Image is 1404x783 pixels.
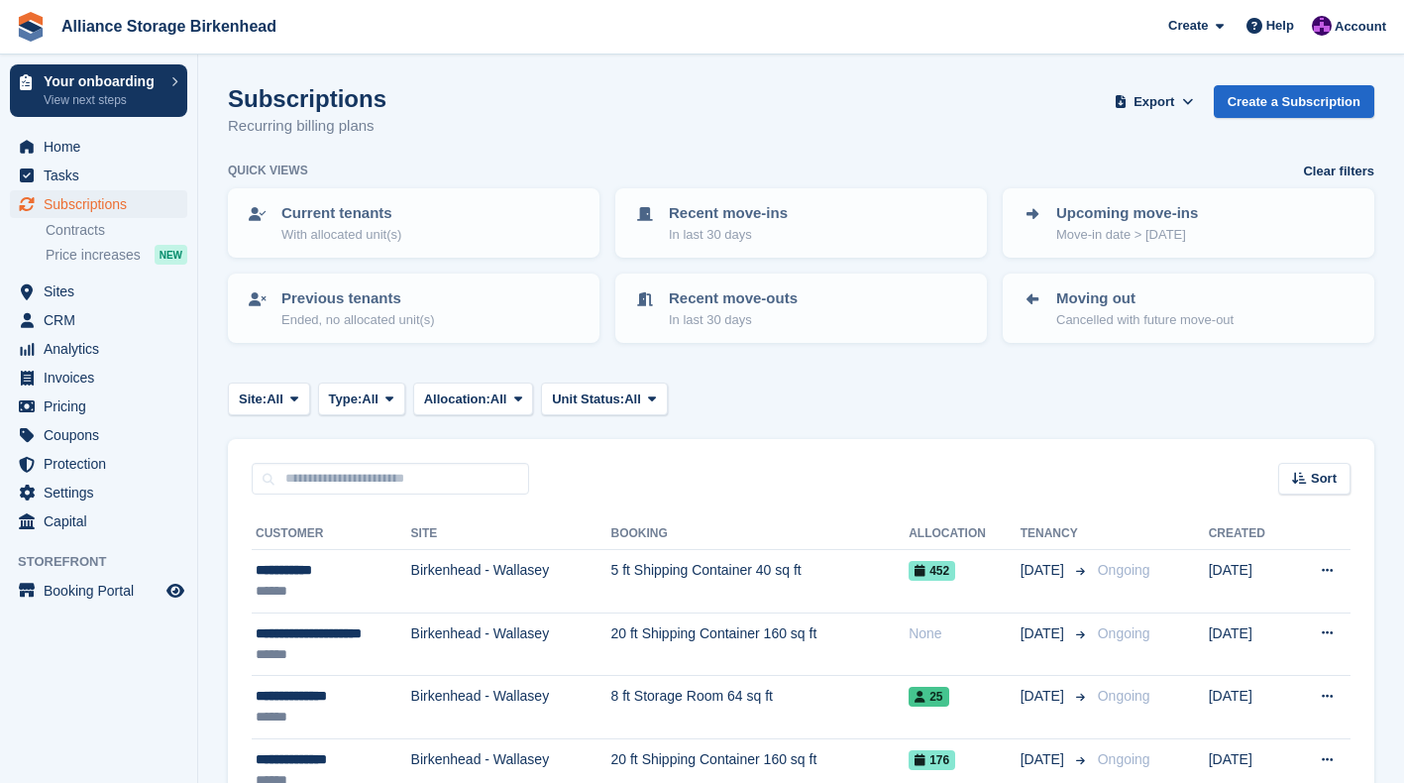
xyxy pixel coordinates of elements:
[1021,749,1068,770] span: [DATE]
[44,133,162,161] span: Home
[1312,16,1332,36] img: Romilly Norton
[1134,92,1174,112] span: Export
[329,390,363,409] span: Type:
[541,383,667,415] button: Unit Status: All
[617,190,985,256] a: Recent move-ins In last 30 days
[1056,225,1198,245] p: Move-in date > [DATE]
[411,550,611,614] td: Birkenhead - Wallasey
[669,202,788,225] p: Recent move-ins
[228,383,310,415] button: Site: All
[10,64,187,117] a: Your onboarding View next steps
[44,335,162,363] span: Analytics
[617,276,985,341] a: Recent move-outs In last 30 days
[281,225,401,245] p: With allocated unit(s)
[281,202,401,225] p: Current tenants
[44,190,162,218] span: Subscriptions
[611,676,910,739] td: 8 ft Storage Room 64 sq ft
[362,390,378,409] span: All
[1005,276,1372,341] a: Moving out Cancelled with future move-out
[10,479,187,506] a: menu
[10,364,187,391] a: menu
[411,676,611,739] td: Birkenhead - Wallasey
[1209,518,1291,550] th: Created
[1303,162,1374,181] a: Clear filters
[44,278,162,305] span: Sites
[611,550,910,614] td: 5 ft Shipping Container 40 sq ft
[10,507,187,535] a: menu
[1056,202,1198,225] p: Upcoming move-ins
[1098,562,1150,578] span: Ongoing
[228,162,308,179] h6: Quick views
[413,383,534,415] button: Allocation: All
[54,10,284,43] a: Alliance Storage Birkenhead
[1214,85,1374,118] a: Create a Subscription
[611,518,910,550] th: Booking
[1021,560,1068,581] span: [DATE]
[1335,17,1386,37] span: Account
[10,421,187,449] a: menu
[46,244,187,266] a: Price increases NEW
[239,390,267,409] span: Site:
[909,561,955,581] span: 452
[1005,190,1372,256] a: Upcoming move-ins Move-in date > [DATE]
[669,310,798,330] p: In last 30 days
[318,383,405,415] button: Type: All
[44,577,162,605] span: Booking Portal
[1056,310,1234,330] p: Cancelled with future move-out
[611,613,910,676] td: 20 ft Shipping Container 160 sq ft
[10,335,187,363] a: menu
[424,390,490,409] span: Allocation:
[230,276,597,341] a: Previous tenants Ended, no allocated unit(s)
[1266,16,1294,36] span: Help
[44,306,162,334] span: CRM
[10,392,187,420] a: menu
[1168,16,1208,36] span: Create
[44,421,162,449] span: Coupons
[44,74,162,88] p: Your onboarding
[230,190,597,256] a: Current tenants With allocated unit(s)
[281,310,435,330] p: Ended, no allocated unit(s)
[1021,686,1068,707] span: [DATE]
[281,287,435,310] p: Previous tenants
[1021,623,1068,644] span: [DATE]
[44,392,162,420] span: Pricing
[163,579,187,603] a: Preview store
[1021,518,1090,550] th: Tenancy
[46,246,141,265] span: Price increases
[1056,287,1234,310] p: Moving out
[669,287,798,310] p: Recent move-outs
[411,613,611,676] td: Birkenhead - Wallasey
[1209,550,1291,614] td: [DATE]
[228,115,386,138] p: Recurring billing plans
[10,450,187,478] a: menu
[909,750,955,770] span: 176
[228,85,386,112] h1: Subscriptions
[909,623,1021,644] div: None
[16,12,46,42] img: stora-icon-8386f47178a22dfd0bd8f6a31ec36ba5ce8667c1dd55bd0f319d3a0aa187defe.svg
[909,687,948,707] span: 25
[1098,625,1150,641] span: Ongoing
[44,450,162,478] span: Protection
[490,390,507,409] span: All
[267,390,283,409] span: All
[44,162,162,189] span: Tasks
[669,225,788,245] p: In last 30 days
[44,364,162,391] span: Invoices
[10,306,187,334] a: menu
[411,518,611,550] th: Site
[1209,613,1291,676] td: [DATE]
[10,278,187,305] a: menu
[1098,688,1150,704] span: Ongoing
[1111,85,1198,118] button: Export
[1098,751,1150,767] span: Ongoing
[252,518,411,550] th: Customer
[46,221,187,240] a: Contracts
[18,552,197,572] span: Storefront
[10,190,187,218] a: menu
[624,390,641,409] span: All
[1209,676,1291,739] td: [DATE]
[909,518,1021,550] th: Allocation
[1311,469,1337,489] span: Sort
[155,245,187,265] div: NEW
[44,507,162,535] span: Capital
